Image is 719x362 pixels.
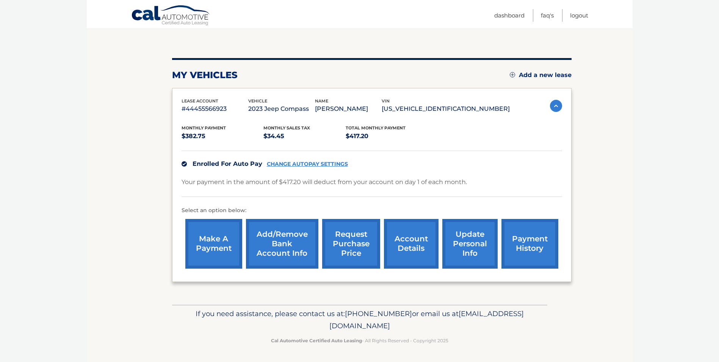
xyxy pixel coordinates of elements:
[570,9,588,22] a: Logout
[442,219,498,269] a: update personal info
[248,104,315,114] p: 2023 Jeep Compass
[345,309,412,318] span: [PHONE_NUMBER]
[182,206,562,215] p: Select an option below:
[541,9,554,22] a: FAQ's
[177,308,542,332] p: If you need assistance, please contact us at: or email us at
[510,71,572,79] a: Add a new lease
[182,125,226,131] span: Monthly Payment
[315,104,382,114] p: [PERSON_NAME]
[131,5,211,27] a: Cal Automotive
[263,131,346,142] p: $34.45
[384,219,439,269] a: account details
[501,219,558,269] a: payment history
[248,98,267,104] span: vehicle
[494,9,525,22] a: Dashboard
[346,125,406,131] span: Total Monthly Payment
[182,104,248,114] p: #44455566923
[271,338,362,343] strong: Cal Automotive Certified Auto Leasing
[550,100,562,112] img: accordion-active.svg
[182,161,187,167] img: check.svg
[346,131,428,142] p: $417.20
[193,160,262,167] span: Enrolled For Auto Pay
[510,72,515,77] img: add.svg
[263,125,310,131] span: Monthly sales Tax
[177,337,542,345] p: - All Rights Reserved - Copyright 2025
[182,98,218,104] span: lease account
[315,98,328,104] span: name
[246,219,318,269] a: Add/Remove bank account info
[182,131,264,142] p: $382.75
[185,219,242,269] a: make a payment
[172,69,238,81] h2: my vehicles
[322,219,380,269] a: request purchase price
[267,161,348,167] a: CHANGE AUTOPAY SETTINGS
[382,98,390,104] span: vin
[182,177,467,187] p: Your payment in the amount of $417.20 will deduct from your account on day 1 of each month.
[382,104,510,114] p: [US_VEHICLE_IDENTIFICATION_NUMBER]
